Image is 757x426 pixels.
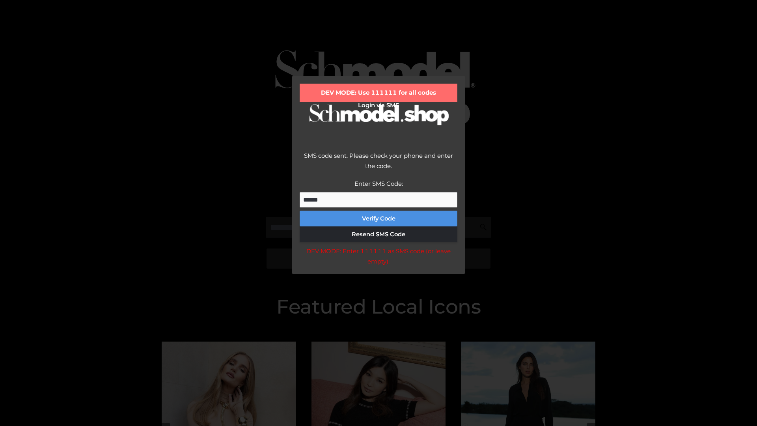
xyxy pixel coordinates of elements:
[300,211,457,226] button: Verify Code
[300,84,457,102] div: DEV MODE: Use 111111 for all codes
[300,226,457,242] button: Resend SMS Code
[300,151,457,179] div: SMS code sent. Please check your phone and enter the code.
[300,246,457,266] div: DEV MODE: Enter 111111 as SMS code (or leave empty).
[354,180,403,187] label: Enter SMS Code:
[300,102,457,109] h2: Login via SMS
